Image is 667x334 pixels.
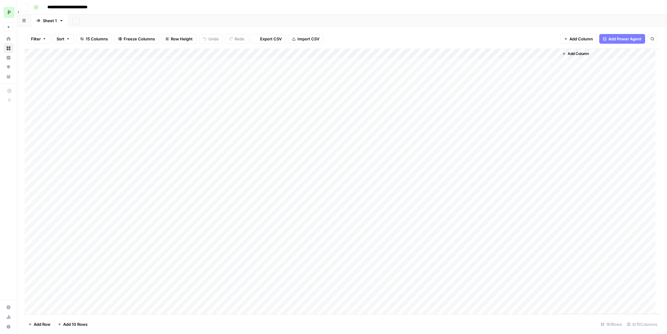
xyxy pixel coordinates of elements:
[624,319,660,329] div: 8/15 Columns
[34,321,50,327] span: Add Row
[599,34,645,44] button: Add Power Agent
[4,312,13,322] a: Usage
[199,34,223,44] button: Undo
[63,321,88,327] span: Add 10 Rows
[560,34,597,44] button: Add Column
[288,34,323,44] button: Import CSV
[251,34,286,44] button: Export CSV
[25,319,54,329] button: Add Row
[86,36,108,42] span: 15 Columns
[27,34,50,44] button: Filter
[171,36,193,42] span: Row Height
[608,36,641,42] span: Add Power Agent
[43,18,57,24] div: Sheet 1
[57,36,64,42] span: Sort
[208,36,219,42] span: Undo
[76,34,112,44] button: 15 Columns
[4,43,13,53] a: Browse
[560,50,591,58] button: Add Column
[161,34,197,44] button: Row Height
[568,51,589,56] span: Add Column
[31,36,41,42] span: Filter
[4,322,13,332] button: Help + Support
[598,319,624,329] div: 161 Rows
[297,36,319,42] span: Import CSV
[124,36,155,42] span: Freeze Columns
[225,34,248,44] button: Redo
[4,34,13,44] a: Home
[4,5,13,20] button: Workspace: Paragon
[235,36,244,42] span: Redo
[31,15,69,27] a: Sheet 1
[4,53,13,63] a: Insights
[4,62,13,72] a: Opportunities
[114,34,159,44] button: Freeze Columns
[54,319,91,329] button: Add 10 Rows
[260,36,282,42] span: Export CSV
[53,34,74,44] button: Sort
[4,72,13,81] a: Your Data
[8,9,11,16] span: P
[4,302,13,312] a: Settings
[569,36,593,42] span: Add Column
